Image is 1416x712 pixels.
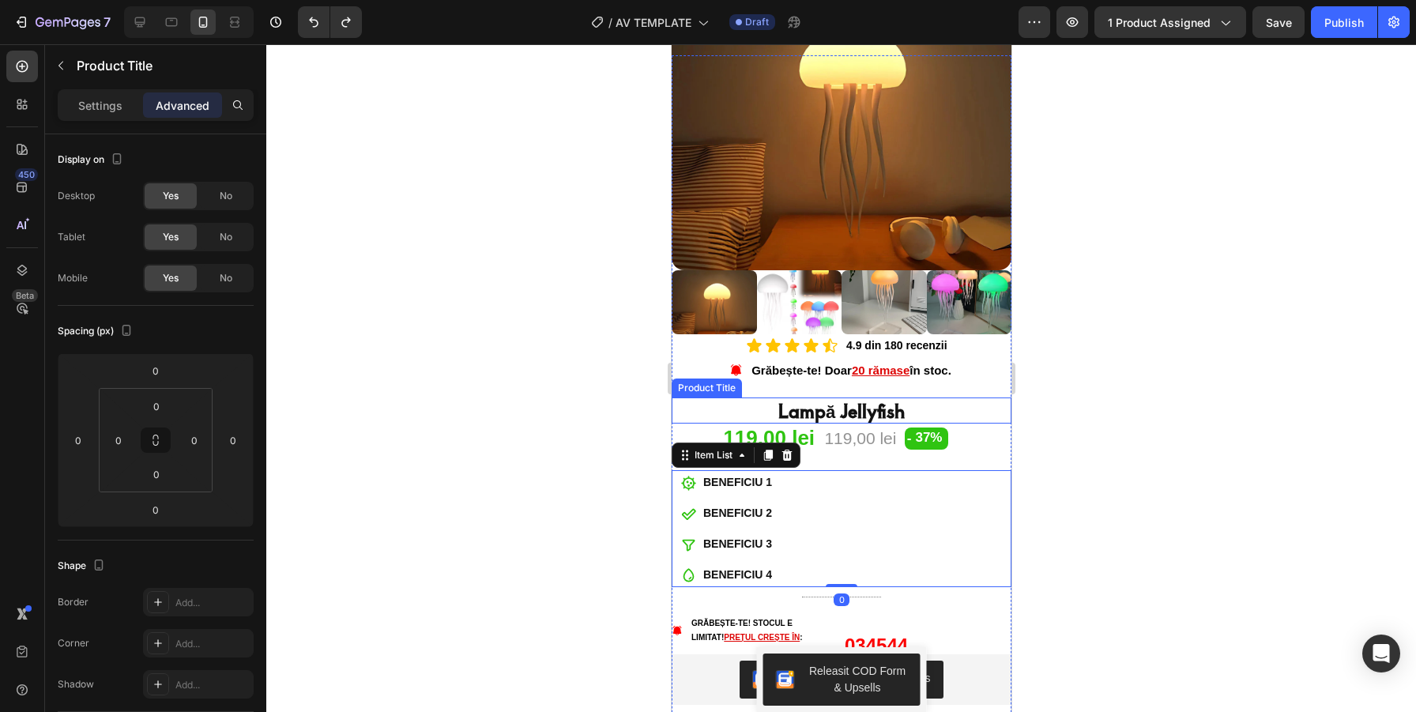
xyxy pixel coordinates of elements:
span: No [220,271,232,285]
span: Save [1266,16,1292,29]
button: 7 [6,6,118,38]
div: Corner [58,636,89,650]
div: Add... [175,596,250,610]
input: 0 [140,359,171,382]
span: Draft [745,15,769,29]
div: Open Intercom Messenger [1362,635,1400,672]
p: 7 [104,13,111,32]
span: No [220,189,232,203]
span: 1 product assigned [1108,14,1211,31]
input: 0px [141,462,172,486]
div: Spacing (px) [58,321,136,342]
div: Add... [175,637,250,651]
div: Mobile [58,271,88,285]
div: Display on [58,149,126,171]
span: Yes [163,230,179,244]
button: Publish [1311,6,1377,38]
div: Desktop [58,189,95,203]
input: 0px [141,394,172,418]
span: Yes [163,271,179,285]
iframe: Design area [672,44,1011,712]
p: Product Title [77,56,247,75]
button: 1 product assigned [1094,6,1246,38]
span: No [220,230,232,244]
div: Border [58,595,88,609]
div: Shape [58,556,108,577]
input: 0px [107,428,130,452]
div: Beta [12,289,38,302]
input: 0 [140,498,171,522]
span: Yes [163,189,179,203]
input: 0 [221,428,245,452]
input: 0px [183,428,206,452]
div: 450 [15,168,38,181]
p: Advanced [156,97,209,114]
span: / [608,14,612,31]
p: Settings [78,97,122,114]
div: Add... [175,678,250,692]
input: 0 [66,428,90,452]
span: AV TEMPLATE [616,14,691,31]
div: Shadow [58,677,94,691]
div: Tablet [58,230,85,244]
div: Undo/Redo [298,6,362,38]
button: Save [1252,6,1305,38]
div: Publish [1324,14,1364,31]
